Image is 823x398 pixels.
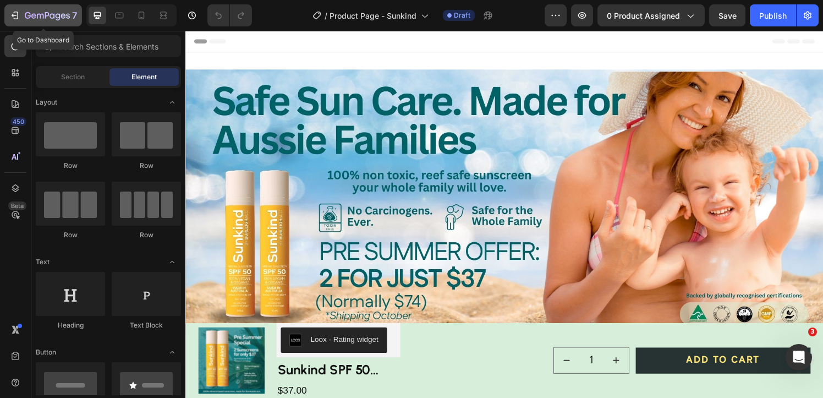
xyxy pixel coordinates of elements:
[112,320,181,330] div: Text Block
[94,366,222,380] div: $37.00
[61,72,85,82] span: Section
[36,35,181,57] input: Search Sections & Elements
[759,10,787,21] div: Publish
[112,230,181,240] div: Row
[607,10,680,21] span: 0 product assigned
[10,117,26,126] div: 450
[36,161,105,171] div: Row
[518,335,595,348] div: Add to cart
[597,4,705,26] button: 0 product assigned
[4,4,82,26] button: 7
[163,94,181,111] span: Toggle open
[207,4,252,26] div: Undo/Redo
[36,257,50,267] span: Text
[325,10,327,21] span: /
[709,4,745,26] button: Save
[112,161,181,171] div: Row
[330,10,416,21] span: Product Page - Sunkind
[786,344,812,370] iframe: Intercom live chat
[185,31,823,398] iframe: Design area
[432,328,459,355] button: increment
[8,201,26,210] div: Beta
[72,9,77,22] p: 7
[36,97,57,107] span: Layout
[750,4,796,26] button: Publish
[808,328,817,336] span: 3
[466,328,647,355] button: Add to cart
[36,347,56,357] span: Button
[454,10,470,20] span: Draft
[36,230,105,240] div: Row
[163,344,181,361] span: Toggle open
[163,253,181,271] span: Toggle open
[131,72,157,82] span: Element
[36,320,105,330] div: Heading
[718,11,737,20] span: Save
[381,328,408,355] button: decrement
[408,328,432,355] input: quantity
